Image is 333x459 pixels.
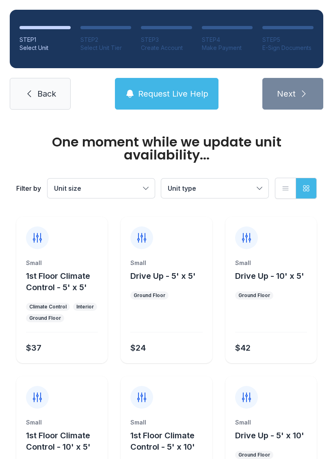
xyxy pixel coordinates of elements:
span: Drive Up - 5' x 10' [235,431,304,440]
div: STEP 5 [262,36,314,44]
div: $42 [235,342,251,353]
button: 1st Floor Climate Control - 10' x 5' [26,430,104,453]
div: Make Payment [202,44,253,52]
div: Ground Floor [238,292,270,299]
div: STEP 3 [141,36,192,44]
div: Small [26,418,98,427]
div: Select Unit Tier [80,44,132,52]
div: STEP 2 [80,36,132,44]
span: Back [37,88,56,99]
div: Select Unit [19,44,71,52]
button: Drive Up - 10' x 5' [235,270,304,282]
button: Drive Up - 5' x 5' [130,270,196,282]
div: Ground Floor [29,315,61,321]
div: STEP 4 [202,36,253,44]
span: 1st Floor Climate Control - 10' x 5' [26,431,91,452]
div: Create Account [141,44,192,52]
div: Small [130,418,202,427]
div: Ground Floor [238,452,270,458]
div: Ground Floor [134,292,165,299]
span: Request Live Help [138,88,208,99]
span: Unit type [168,184,196,192]
div: Filter by [16,183,41,193]
button: 1st Floor Climate Control - 5' x 5' [26,270,104,293]
span: 1st Floor Climate Control - 5' x 5' [26,271,90,292]
div: Small [235,418,307,427]
span: Next [277,88,296,99]
span: Drive Up - 10' x 5' [235,271,304,281]
div: Climate Control [29,304,67,310]
div: E-Sign Documents [262,44,314,52]
div: Small [26,259,98,267]
button: Unit type [161,179,268,198]
div: $24 [130,342,146,353]
span: 1st Floor Climate Control - 5' x 10' [130,431,195,452]
div: One moment while we update unit availability... [16,136,317,162]
div: STEP 1 [19,36,71,44]
div: $37 [26,342,41,353]
span: Unit size [54,184,81,192]
div: Interior [76,304,94,310]
button: 1st Floor Climate Control - 5' x 10' [130,430,209,453]
button: Unit size [48,179,155,198]
button: Drive Up - 5' x 10' [235,430,304,441]
span: Drive Up - 5' x 5' [130,271,196,281]
div: Small [235,259,307,267]
div: Small [130,259,202,267]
